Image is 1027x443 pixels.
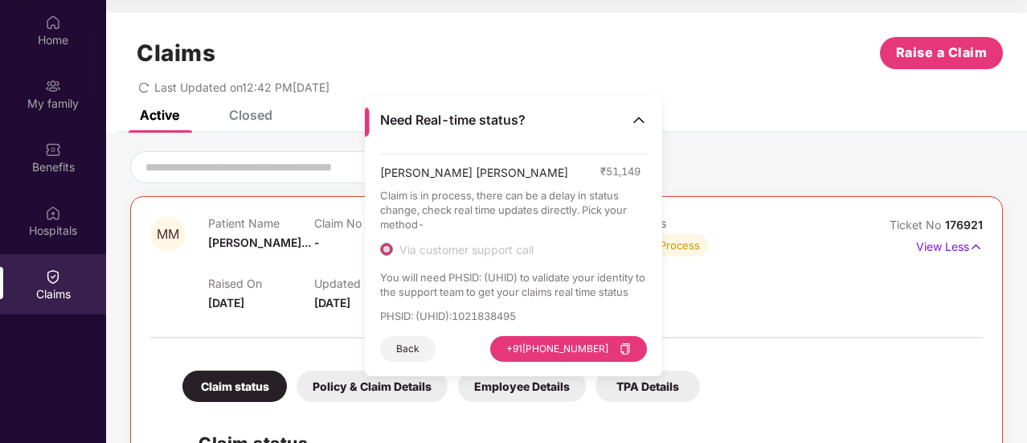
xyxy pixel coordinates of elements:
[137,39,215,67] h1: Claims
[649,237,700,253] div: In Process
[380,188,648,232] p: Claim is in process, there can be a delay in status change, check real time updates directly. Pic...
[208,236,311,249] span: [PERSON_NAME]...
[380,336,436,362] button: Back
[45,269,61,285] img: svg+xml;base64,PHN2ZyBpZD0iQ2xhaW0iIHhtbG5zPSJodHRwOi8vd3d3LnczLm9yZy8yMDAwL3N2ZyIgd2lkdGg9IjIwIi...
[600,164,640,178] span: ₹ 51,149
[896,43,988,63] span: Raise a Claim
[45,78,61,94] img: svg+xml;base64,PHN2ZyB3aWR0aD0iMjAiIGhlaWdodD0iMjAiIHZpZXdCb3g9IjAgMCAyMCAyMCIgZmlsbD0ibm9uZSIgeG...
[632,216,739,230] p: Status
[208,216,314,230] p: Patient Name
[314,277,420,290] p: Updated On
[880,37,1003,69] button: Raise a Claim
[45,142,61,158] img: svg+xml;base64,PHN2ZyBpZD0iQmVuZWZpdHMiIHhtbG5zPSJodHRwOi8vd3d3LnczLm9yZy8yMDAwL3N2ZyIgd2lkdGg9Ij...
[631,112,647,128] img: Toggle Icon
[393,243,540,257] span: Via customer support call
[208,296,244,310] span: [DATE]
[314,216,420,230] p: Claim No
[140,107,179,123] div: Active
[380,270,648,299] p: You will need PHSID: (UHID) to validate your identity to the support team to get your claims real...
[182,371,287,402] div: Claim status
[45,205,61,221] img: svg+xml;base64,PHN2ZyBpZD0iSG9zcGl0YWxzIiB4bWxucz0iaHR0cDovL3d3dy53My5vcmcvMjAwMC9zdmciIHdpZHRoPS...
[229,107,272,123] div: Closed
[157,228,179,241] span: MM
[208,277,314,290] p: Raised On
[314,236,320,249] span: -
[916,234,983,256] p: View Less
[138,80,149,94] span: redo
[490,336,647,362] button: +91[PHONE_NUMBER]copy
[945,218,983,232] span: 176921
[154,80,329,94] span: Last Updated on 12:42 PM[DATE]
[458,371,586,402] div: Employee Details
[380,164,568,188] span: [PERSON_NAME] [PERSON_NAME]
[890,218,945,232] span: Ticket No
[595,371,700,402] div: TPA Details
[620,343,631,355] span: copy
[380,112,526,129] span: Need Real-time status?
[45,14,61,31] img: svg+xml;base64,PHN2ZyBpZD0iSG9tZSIgeG1sbnM9Imh0dHA6Ly93d3cudzMub3JnLzIwMDAvc3ZnIiB3aWR0aD0iMjAiIG...
[380,309,648,323] p: PHSID: (UHID) : 1021838495
[969,238,983,256] img: svg+xml;base64,PHN2ZyB4bWxucz0iaHR0cDovL3d3dy53My5vcmcvMjAwMC9zdmciIHdpZHRoPSIxNyIgaGVpZ2h0PSIxNy...
[314,296,350,310] span: [DATE]
[297,371,448,402] div: Policy & Claim Details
